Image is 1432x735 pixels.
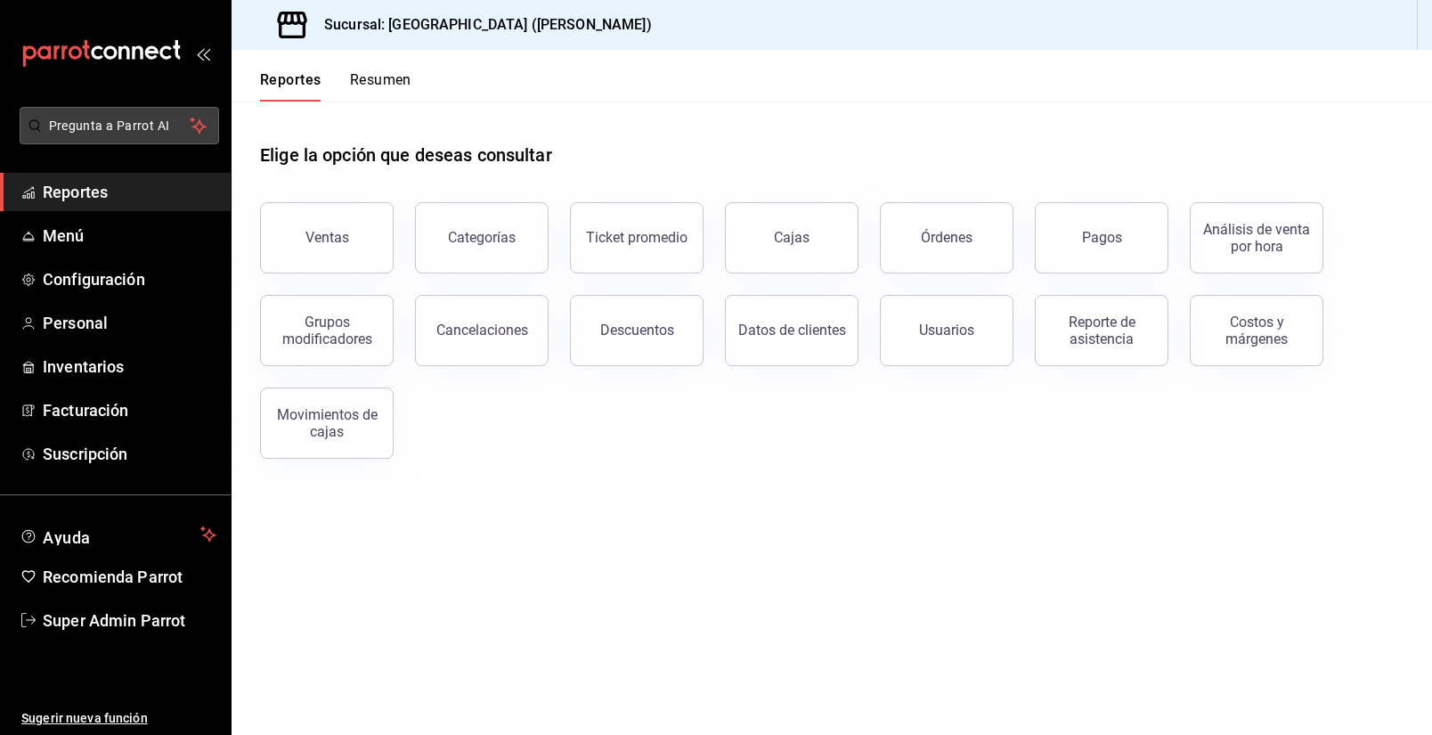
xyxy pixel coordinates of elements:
button: Análisis de venta por hora [1190,202,1323,274]
div: Reporte de asistencia [1046,314,1157,347]
div: Movimientos de cajas [272,406,382,440]
div: Grupos modificadores [272,314,382,347]
h3: Sucursal: [GEOGRAPHIC_DATA] ([PERSON_NAME]) [310,14,652,36]
button: Órdenes [880,202,1013,274]
span: Ayuda [43,524,193,545]
div: Pagos [1082,229,1122,246]
span: Recomienda Parrot [43,565,216,589]
div: Usuarios [919,322,974,339]
span: Personal [43,311,216,335]
h1: Elige la opción que deseas consultar [260,142,552,168]
button: Descuentos [570,295,704,366]
div: Ticket promedio [586,229,688,246]
button: Grupos modificadores [260,295,394,366]
button: Categorías [415,202,549,274]
div: navigation tabs [260,71,411,102]
div: Análisis de venta por hora [1201,221,1312,255]
button: Cancelaciones [415,295,549,366]
span: Pregunta a Parrot AI [49,117,191,135]
button: Cajas [725,202,858,274]
div: Ventas [305,229,349,246]
button: Resumen [350,71,411,102]
button: Ventas [260,202,394,274]
span: Sugerir nueva función [21,709,216,728]
button: Reportes [260,71,321,102]
button: open_drawer_menu [196,46,210,61]
button: Pagos [1035,202,1168,274]
span: Inventarios [43,355,216,379]
div: Cancelaciones [436,322,528,339]
span: Suscripción [43,442,216,466]
div: Datos de clientes [738,322,846,339]
span: Super Admin Parrot [43,608,216,633]
button: Ticket promedio [570,202,704,274]
span: Facturación [43,398,216,422]
div: Órdenes [921,229,972,246]
button: Costos y márgenes [1190,295,1323,366]
span: Configuración [43,267,216,291]
button: Pregunta a Parrot AI [20,107,219,144]
div: Costos y márgenes [1201,314,1312,347]
div: Descuentos [600,322,674,339]
span: Reportes [43,180,216,204]
button: Reporte de asistencia [1035,295,1168,366]
button: Datos de clientes [725,295,858,366]
button: Usuarios [880,295,1013,366]
a: Pregunta a Parrot AI [12,129,219,148]
span: Menú [43,224,216,248]
div: Categorías [448,229,516,246]
button: Movimientos de cajas [260,388,394,459]
div: Cajas [774,229,810,246]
